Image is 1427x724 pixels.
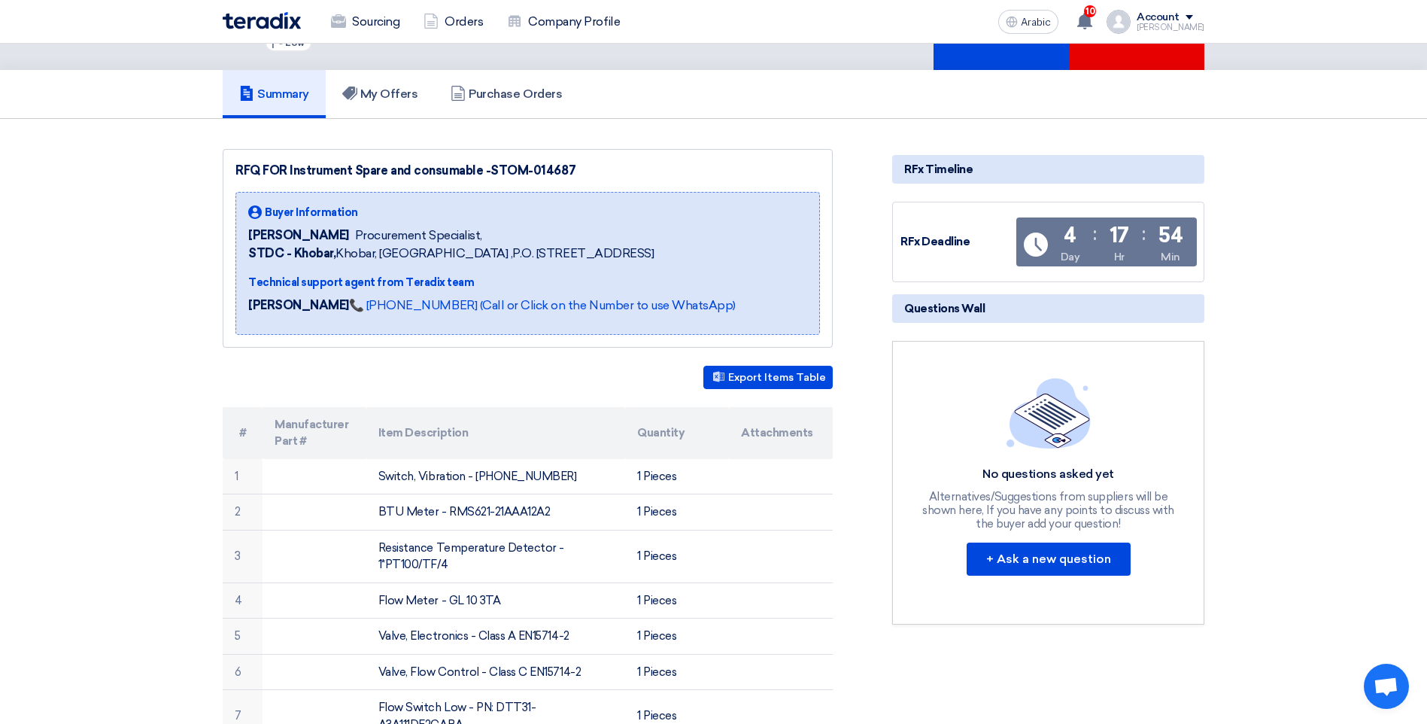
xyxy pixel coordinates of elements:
[1110,225,1129,246] div: 17
[1093,221,1097,248] div: :
[223,12,301,29] img: Teradix logo
[378,594,500,607] font: Flow Meter - GL 10 3TA
[1137,11,1180,24] div: Account
[1161,249,1180,265] div: Min
[223,530,263,583] td: 3
[1061,249,1080,265] div: Day
[223,407,263,459] th: #
[729,407,833,459] th: Attachments
[378,541,564,572] font: Resistance Temperature Detector - 1*PT100/TF/4
[378,505,551,519] font: BTU Meter - RMS621-21AAA12A2
[469,87,562,101] font: Purchase Orders
[528,13,620,31] font: Company Profile
[319,5,411,38] a: Sourcing
[625,494,729,531] td: 1 Pieces
[360,87,418,101] font: My Offers
[248,246,654,260] font: Khobar, [GEOGRAPHIC_DATA] ,P.O. [STREET_ADDRESS]
[625,407,729,459] th: Quantity
[355,227,482,245] span: Procurement Specialist,
[625,459,729,494] td: 1 Pieces
[1021,17,1051,28] span: Arabic
[378,470,577,483] font: Switch, Vibration - [PHONE_NUMBER]
[445,13,483,31] font: Orders
[366,407,626,459] th: Item Description
[1137,23,1204,32] div: [PERSON_NAME]
[248,275,736,291] div: Technical support agent from Teradix team
[248,227,349,245] span: [PERSON_NAME]
[728,371,826,384] font: Export Items Table
[326,70,435,118] a: My Offers
[223,583,263,619] td: 4
[223,619,263,655] td: 5
[223,654,263,690] td: 6
[411,5,495,38] a: Orders
[625,530,729,583] td: 1 Pieces
[434,70,578,118] a: Purchase Orders
[1364,664,1409,709] div: Open chat
[1064,225,1076,246] div: 4
[349,298,736,312] a: 📞 [PHONE_NUMBER] (Call or Click on the Number to use WhatsApp)
[223,70,326,118] a: Summary
[921,490,1177,531] div: Alternatives/Suggestions from suppliers will be shown here, If you have any points to discuss wit...
[223,459,263,494] td: 1
[703,366,833,389] button: Export Items Table
[248,298,349,312] strong: [PERSON_NAME]
[265,205,358,221] span: Buyer Information
[1107,10,1131,34] img: profile_test.png
[257,87,309,101] font: Summary
[892,155,1204,184] div: RFx Timeline
[378,665,581,679] font: Valve, Flow Control - Class C EN15714-2
[263,407,366,459] th: Manufacturer Part #
[900,233,1013,251] div: RFx Deadline
[1114,249,1125,265] div: Hr
[1084,5,1096,17] span: 10
[904,302,985,315] font: Questions Wall
[378,629,569,643] font: Valve, Electronics - Class A EN15714-2
[1158,225,1183,246] div: 54
[625,619,729,655] td: 1 Pieces
[352,13,399,31] font: Sourcing
[967,543,1131,576] button: + Ask a new question
[223,494,263,531] td: 2
[625,654,729,690] td: 1 Pieces
[998,10,1058,34] button: Arabic
[235,162,820,180] div: RFQ FOR Instrument Spare and consumable -STOM-014687
[921,467,1177,482] div: No questions asked yet
[1006,378,1091,449] img: empty_state_list.svg
[248,246,335,260] b: STDC - Khobar,
[1142,221,1146,248] div: :
[625,583,729,619] td: 1 Pieces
